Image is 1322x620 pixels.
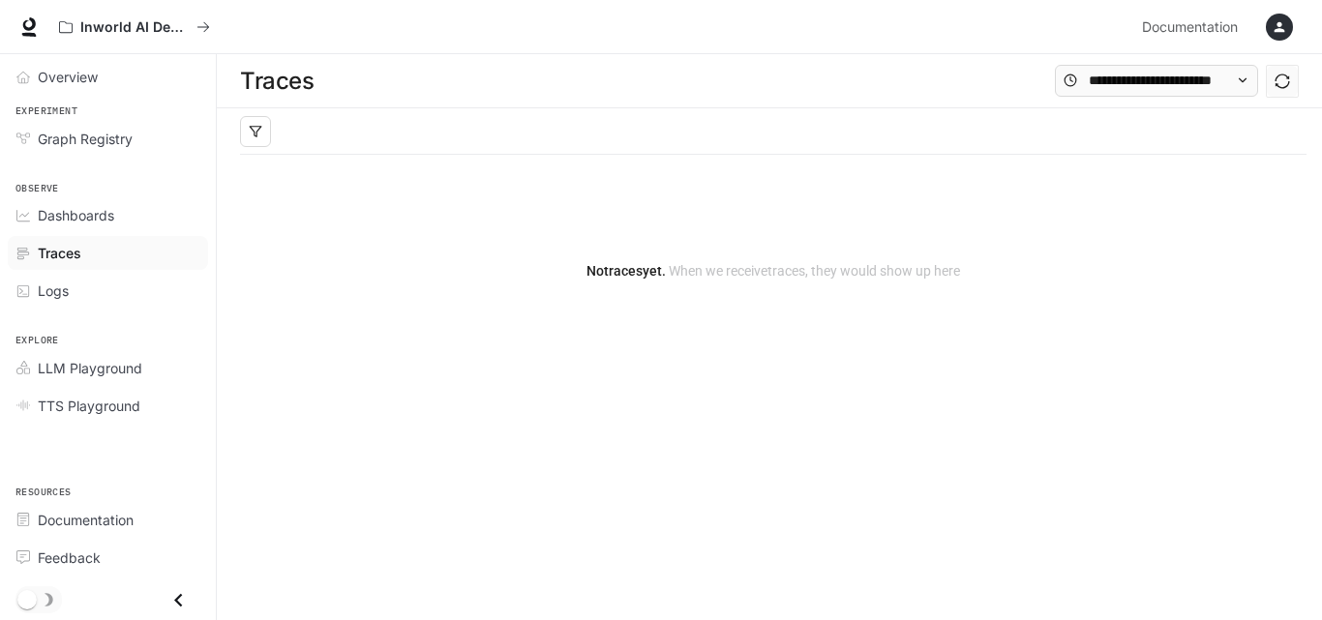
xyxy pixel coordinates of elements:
button: All workspaces [50,8,219,46]
a: Overview [8,60,208,94]
span: Traces [38,243,81,263]
button: Close drawer [157,580,200,620]
a: LLM Playground [8,351,208,385]
span: Feedback [38,547,101,568]
span: Overview [38,67,98,87]
span: TTS Playground [38,396,140,416]
article: No traces yet. [586,260,960,281]
span: Documentation [1142,15,1238,40]
span: Dark mode toggle [17,588,37,609]
span: When we receive traces , they would show up here [666,263,960,279]
span: sync [1275,74,1290,89]
a: Documentation [8,503,208,537]
span: Graph Registry [38,129,133,149]
span: Dashboards [38,205,114,225]
span: Documentation [38,510,134,530]
a: Dashboards [8,198,208,232]
span: LLM Playground [38,358,142,378]
a: Graph Registry [8,122,208,156]
a: TTS Playground [8,389,208,423]
span: Logs [38,280,69,301]
a: Feedback [8,541,208,575]
h1: Traces [240,62,314,101]
a: Traces [8,236,208,270]
a: Logs [8,274,208,308]
a: Documentation [1134,8,1252,46]
p: Inworld AI Demos [80,19,189,36]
